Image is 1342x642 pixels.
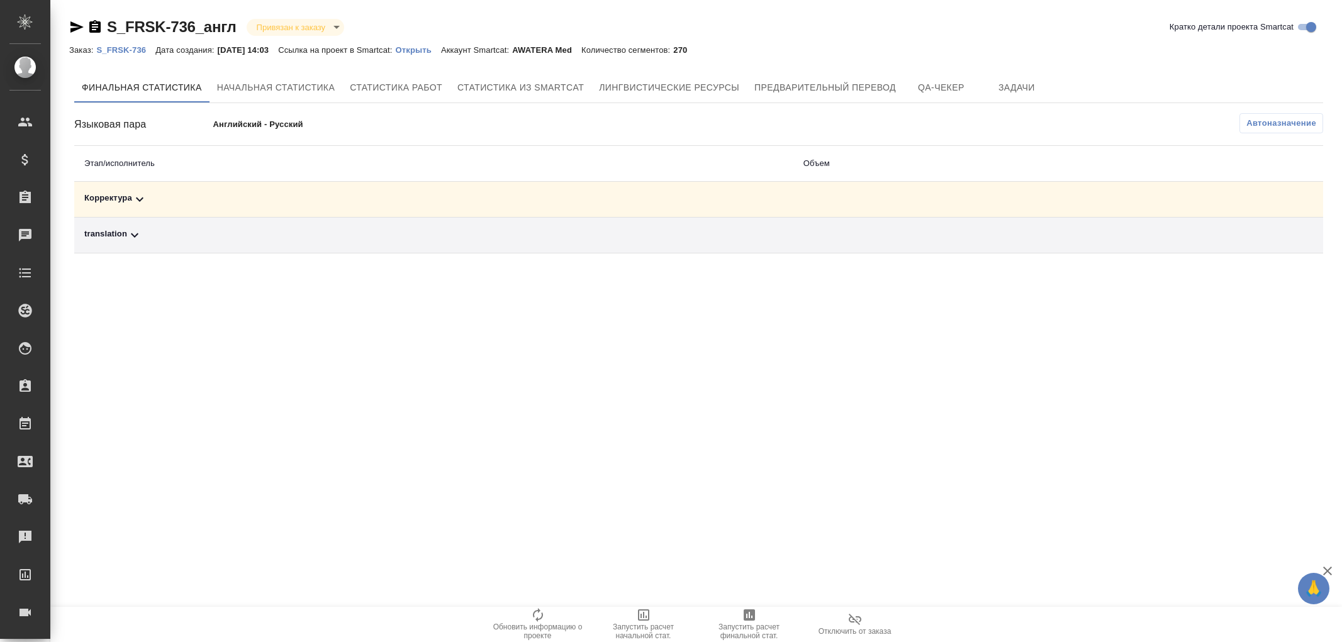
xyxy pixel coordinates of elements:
p: Ссылка на проект в Smartcat: [278,45,395,55]
span: Статистика работ [350,80,442,96]
button: Скопировать ссылку [87,19,103,35]
span: Задачи [987,80,1047,96]
th: Этап/исполнитель [74,146,793,182]
p: 270 [673,45,696,55]
span: QA-чекер [911,80,971,96]
p: Открыть [396,45,441,55]
div: Привязан к заказу [247,19,344,36]
span: Автоназначение [1246,117,1316,130]
span: Лингвистические ресурсы [599,80,739,96]
span: Финальная статистика [82,80,202,96]
span: Кратко детали проекта Smartcat [1170,21,1294,33]
div: Языковая пара [74,117,213,132]
span: 🙏 [1303,575,1324,602]
p: AWATERA Med [512,45,581,55]
div: Toggle Row Expanded [84,228,783,243]
span: Статистика из Smartcat [457,80,584,96]
div: Toggle Row Expanded [84,192,783,207]
th: Объем [793,146,1163,182]
button: Привязан к заказу [253,22,329,33]
p: [DATE] 14:03 [218,45,279,55]
span: Начальная статистика [217,80,335,96]
p: Аккаунт Smartcat: [441,45,512,55]
button: Скопировать ссылку для ЯМессенджера [69,19,84,35]
a: S_FRSK-736_англ [107,18,237,35]
p: Английский - Русский [213,118,491,131]
p: S_FRSK-736 [96,45,155,55]
p: Заказ: [69,45,96,55]
p: Количество сегментов: [581,45,673,55]
p: Дата создания: [155,45,217,55]
button: 🙏 [1298,573,1329,604]
a: S_FRSK-736 [96,44,155,55]
span: Предварительный перевод [754,80,896,96]
button: Автоназначение [1239,113,1323,133]
a: Открыть [396,44,441,55]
